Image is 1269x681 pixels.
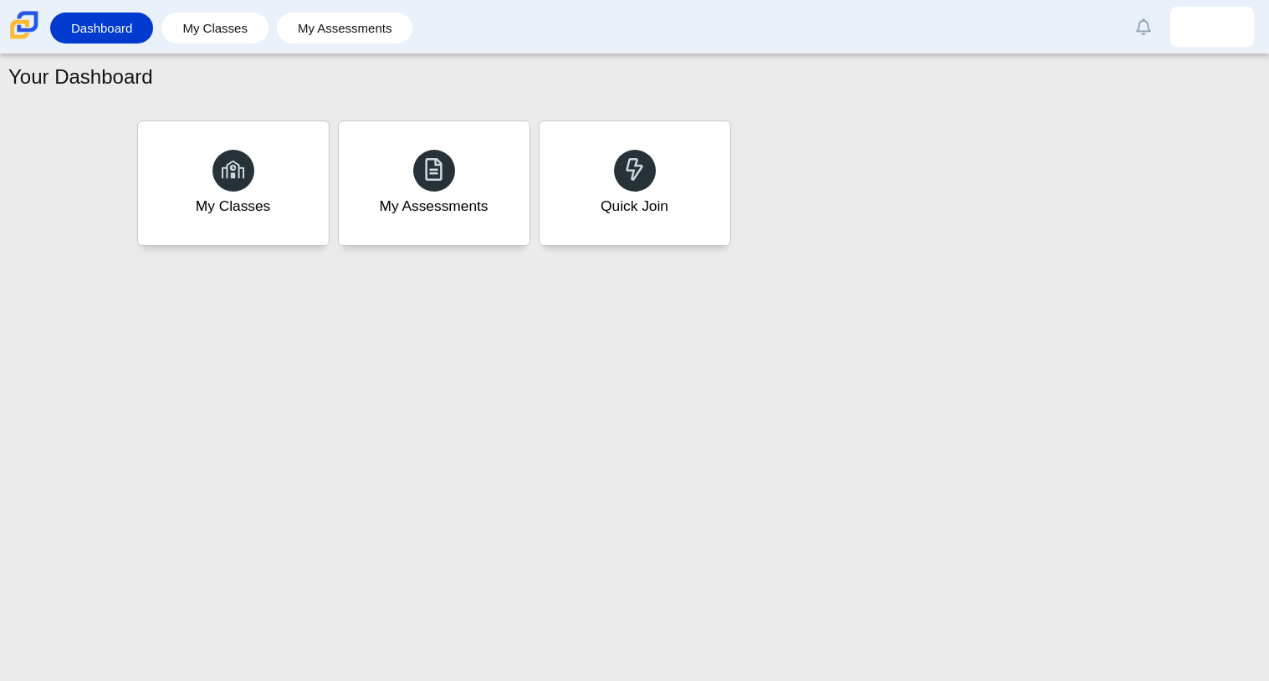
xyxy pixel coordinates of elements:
[601,196,668,217] div: Quick Join
[7,8,42,43] img: Carmen School of Science & Technology
[285,13,405,44] a: My Assessments
[1125,8,1162,45] a: Alerts
[1170,7,1254,47] a: sebastian.aguilar-.PzLTeW
[170,13,260,44] a: My Classes
[539,120,731,246] a: Quick Join
[1199,13,1226,40] img: sebastian.aguilar-.PzLTeW
[59,13,145,44] a: Dashboard
[196,196,271,217] div: My Classes
[338,120,530,246] a: My Assessments
[137,120,330,246] a: My Classes
[380,196,489,217] div: My Assessments
[7,31,42,45] a: Carmen School of Science & Technology
[8,63,153,91] h1: Your Dashboard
